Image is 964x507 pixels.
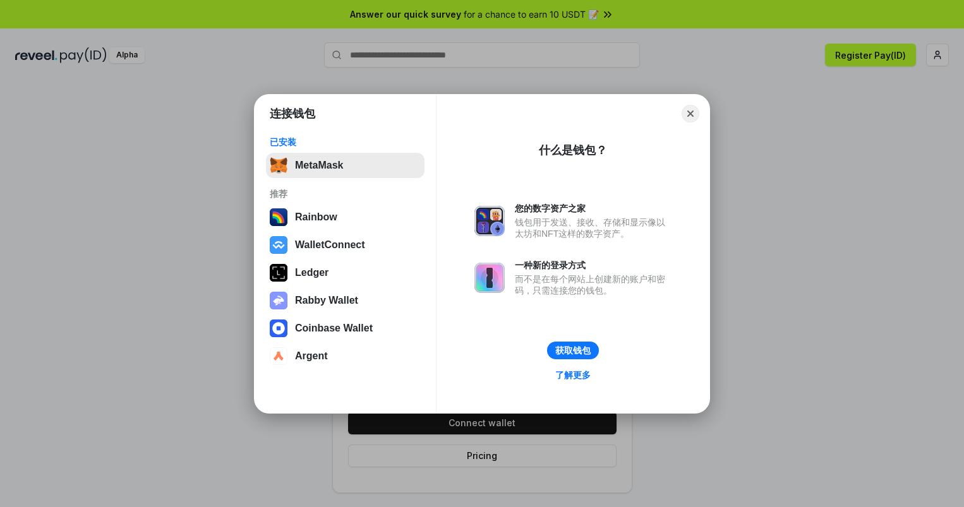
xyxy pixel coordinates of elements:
button: Coinbase Wallet [266,316,425,341]
img: svg+xml,%3Csvg%20xmlns%3D%22http%3A%2F%2Fwww.w3.org%2F2000%2Fsvg%22%20fill%3D%22none%22%20viewBox... [474,206,505,236]
button: WalletConnect [266,232,425,258]
button: MetaMask [266,153,425,178]
img: svg+xml,%3Csvg%20xmlns%3D%22http%3A%2F%2Fwww.w3.org%2F2000%2Fsvg%22%20width%3D%2228%22%20height%3... [270,264,287,282]
div: Coinbase Wallet [295,323,373,334]
div: 推荐 [270,188,421,200]
div: 获取钱包 [555,345,591,356]
div: 一种新的登录方式 [515,259,672,271]
button: 获取钱包 [547,342,599,359]
div: Rabby Wallet [295,295,358,306]
img: svg+xml,%3Csvg%20width%3D%2228%22%20height%3D%2228%22%20viewBox%3D%220%200%2028%2028%22%20fill%3D... [270,236,287,254]
div: 钱包用于发送、接收、存储和显示像以太坊和NFT这样的数字资产。 [515,217,672,239]
button: Rabby Wallet [266,288,425,313]
div: 了解更多 [555,369,591,381]
img: svg+xml,%3Csvg%20xmlns%3D%22http%3A%2F%2Fwww.w3.org%2F2000%2Fsvg%22%20fill%3D%22none%22%20viewBox... [270,292,287,309]
div: WalletConnect [295,239,365,251]
a: 了解更多 [548,367,598,383]
h1: 连接钱包 [270,106,315,121]
div: 而不是在每个网站上创建新的账户和密码，只需连接您的钱包。 [515,273,672,296]
img: svg+xml,%3Csvg%20fill%3D%22none%22%20height%3D%2233%22%20viewBox%3D%220%200%2035%2033%22%20width%... [270,157,287,174]
div: 已安装 [270,136,421,148]
div: 您的数字资产之家 [515,203,672,214]
button: Rainbow [266,205,425,230]
div: Argent [295,350,328,362]
img: svg+xml,%3Csvg%20width%3D%2228%22%20height%3D%2228%22%20viewBox%3D%220%200%2028%2028%22%20fill%3D... [270,347,287,365]
div: MetaMask [295,160,343,171]
img: svg+xml,%3Csvg%20width%3D%22120%22%20height%3D%22120%22%20viewBox%3D%220%200%20120%20120%22%20fil... [270,208,287,226]
button: Ledger [266,260,425,285]
button: Argent [266,343,425,369]
div: Rainbow [295,212,337,223]
div: 什么是钱包？ [539,143,607,158]
img: svg+xml,%3Csvg%20width%3D%2228%22%20height%3D%2228%22%20viewBox%3D%220%200%2028%2028%22%20fill%3D... [270,319,287,337]
div: Ledger [295,267,328,278]
img: svg+xml,%3Csvg%20xmlns%3D%22http%3A%2F%2Fwww.w3.org%2F2000%2Fsvg%22%20fill%3D%22none%22%20viewBox... [474,263,505,293]
button: Close [682,105,699,122]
